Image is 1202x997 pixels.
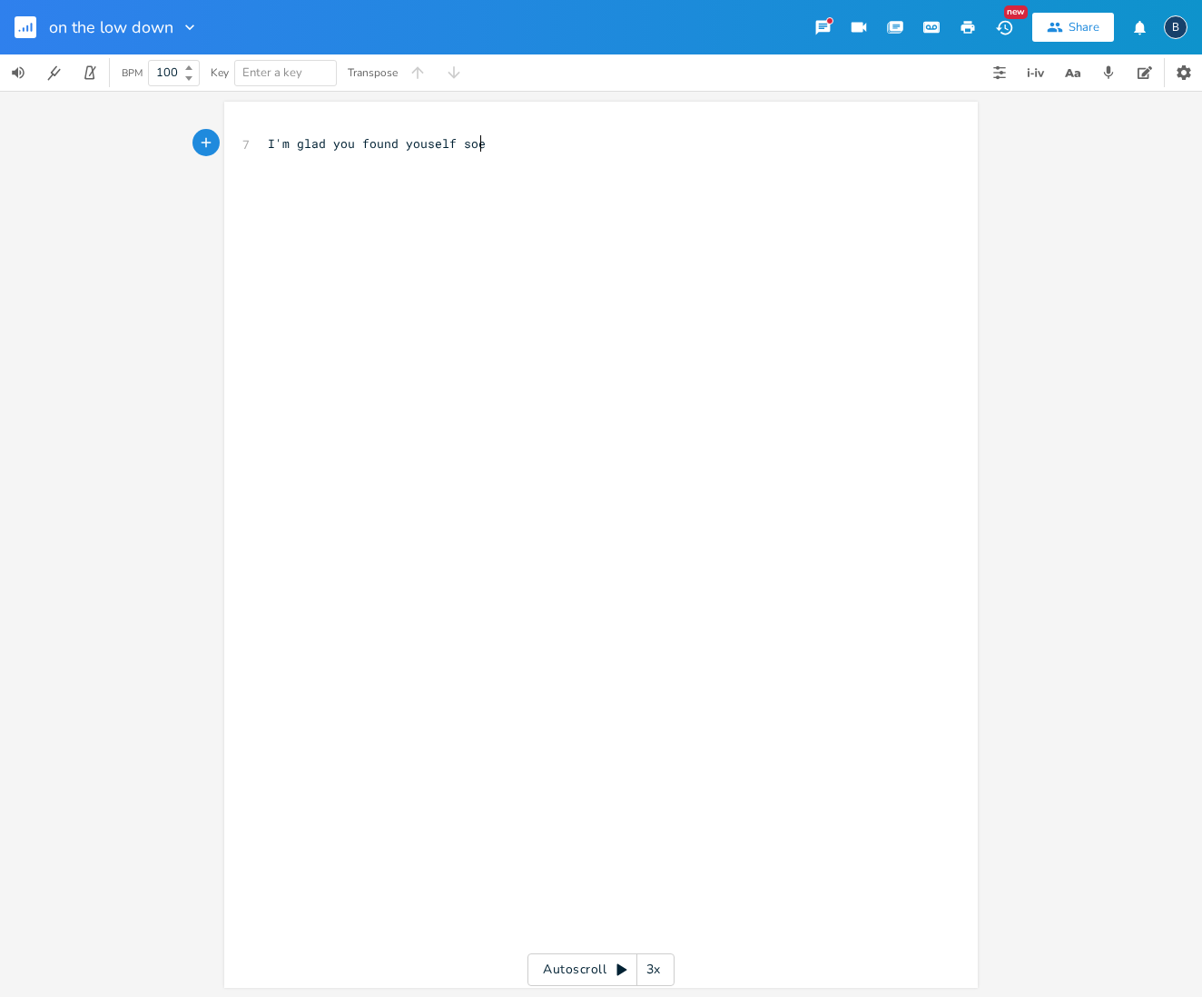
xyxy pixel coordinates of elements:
[986,11,1022,44] button: New
[637,953,670,986] div: 3x
[1032,13,1114,42] button: Share
[211,67,229,78] div: Key
[242,64,302,81] span: Enter a key
[122,68,143,78] div: BPM
[49,19,173,35] span: on the low down
[1069,19,1099,35] div: Share
[1004,5,1028,19] div: New
[268,135,486,152] span: I'm glad you found youself soe
[527,953,675,986] div: Autoscroll
[1164,15,1187,39] div: boywells
[348,67,398,78] div: Transpose
[1164,6,1187,48] button: B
